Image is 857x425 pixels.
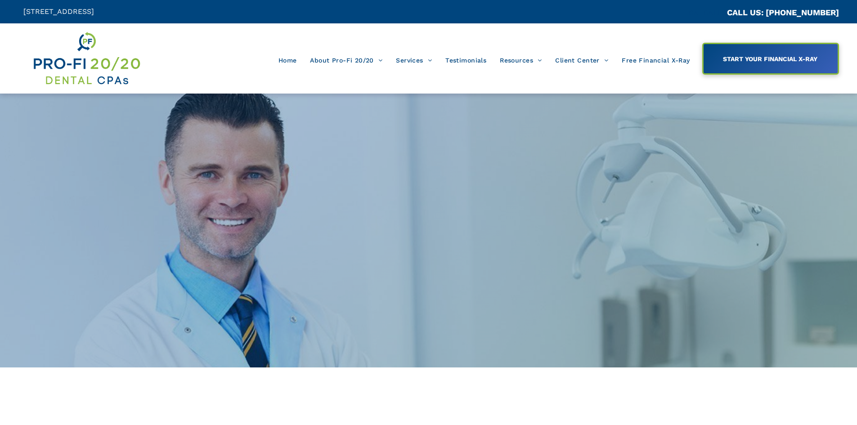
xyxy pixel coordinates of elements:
[389,52,439,69] a: Services
[689,9,727,17] span: CA::CALLC
[272,52,304,69] a: Home
[727,8,839,17] a: CALL US: [PHONE_NUMBER]
[615,52,696,69] a: Free Financial X-Ray
[32,30,141,87] img: Get Dental CPA Consulting, Bookkeeping, & Bank Loans
[439,52,493,69] a: Testimonials
[702,43,839,75] a: START YOUR FINANCIAL X-RAY
[303,52,389,69] a: About Pro-Fi 20/20
[23,7,94,16] span: [STREET_ADDRESS]
[548,52,615,69] a: Client Center
[493,52,548,69] a: Resources
[720,51,821,67] span: START YOUR FINANCIAL X-RAY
